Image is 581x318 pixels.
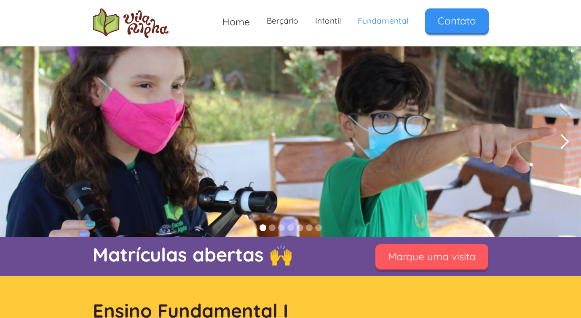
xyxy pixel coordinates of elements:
div: Show slide 6 of 7 [306,224,313,231]
a: home [93,8,169,38]
a: Home [214,8,258,35]
div: Show slide 7 of 7 [315,224,322,231]
div: Show slide 1 of 7 [260,224,266,231]
a: Marque uma visita [375,244,488,269]
img: logo Escola Vila Alpha [93,8,169,38]
a: Infantil [307,8,349,33]
a: Berçário [258,8,307,33]
div: Show slide 2 of 7 [269,224,276,231]
div: next slide [547,46,581,237]
span: Home [222,16,250,28]
div: Show slide 5 of 7 [297,224,303,231]
a: Contato [425,8,489,33]
div: Show slide 4 of 7 [287,224,294,231]
p: Matrículas abertas 🙌 [93,241,354,268]
div: Show slide 3 of 7 [278,224,285,231]
a: Fundamental [349,8,417,33]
